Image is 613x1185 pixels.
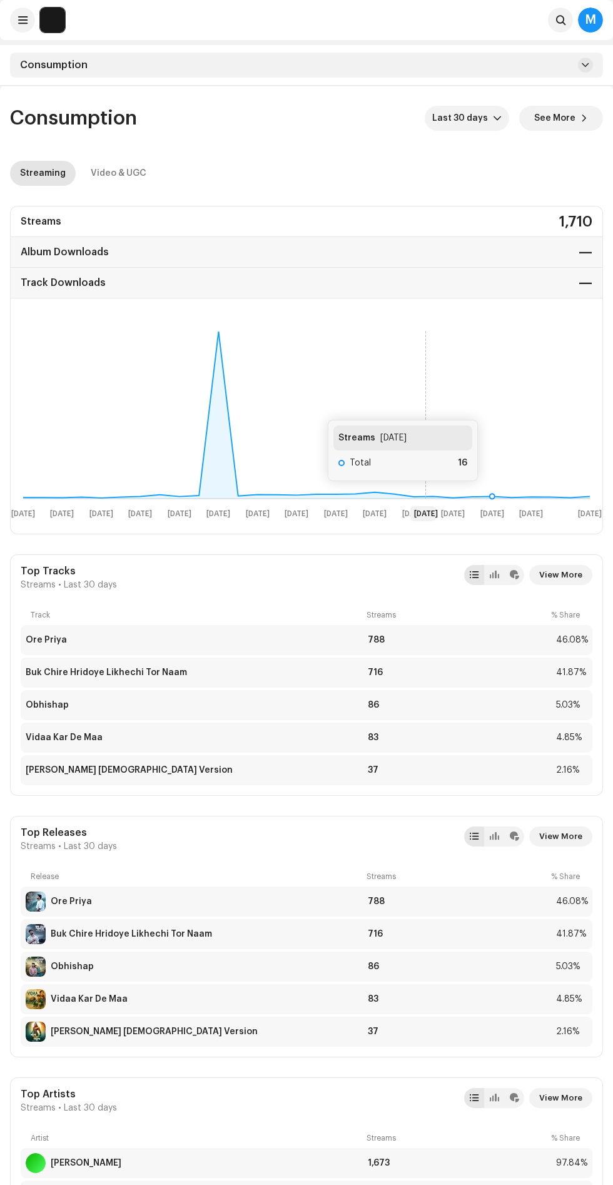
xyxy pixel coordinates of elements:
[26,957,46,977] img: 723FEEBB-6253-4B13-809D-C665B4EEC5FA
[529,565,592,585] button: View More
[21,580,56,590] span: Streams
[578,8,603,33] div: M
[26,700,69,710] div: Obhishap
[368,1027,551,1037] div: 37
[324,510,348,518] text: [DATE]
[556,700,587,710] div: 5.03%
[26,989,46,1009] img: 368287A2-3941-4DD5-A56E-B508A4AFF676
[559,211,592,231] div: 1,710
[556,962,587,972] div: 5.03%
[285,510,308,518] text: [DATE]
[21,273,106,293] div: Track Downloads
[368,1158,551,1168] div: 1,673
[402,510,426,518] text: [DATE]
[89,510,113,518] text: [DATE]
[578,510,602,518] text: [DATE]
[368,700,551,710] div: 86
[10,108,137,128] span: Consumption
[51,897,92,907] div: Ore Priya
[579,242,592,262] div: —
[58,842,61,852] span: •
[432,106,493,131] span: Last 30 days
[519,510,543,518] text: [DATE]
[556,1158,587,1168] div: 97.84%
[58,1103,61,1113] span: •
[58,580,61,590] span: •
[21,211,61,231] div: Streams
[20,161,66,186] div: Streaming
[128,510,152,518] text: [DATE]
[31,872,362,882] div: Release
[368,668,551,678] div: 716
[414,510,438,518] text: [DATE]
[26,733,103,743] div: Vidaa Kar De Maa
[26,668,187,678] div: Buk Chire Hridoye Likhechi Tor Naam
[26,1022,46,1042] img: 8247DAA2-0EC4-4D92-B872-57991CD55FEB
[556,765,587,775] div: 2.16%
[363,510,387,518] text: [DATE]
[556,668,587,678] div: 41.87%
[493,106,502,131] div: dropdown trigger
[539,1086,582,1111] span: View More
[551,1133,582,1143] div: % Share
[551,610,582,620] div: % Share
[539,562,582,587] span: View More
[556,929,587,939] div: 41.87%
[368,765,551,775] div: 37
[21,565,117,577] div: Top Tracks
[246,510,270,518] text: [DATE]
[64,842,117,852] span: Last 30 days
[26,892,46,912] img: 6997F087-0374-44E1-ADEB-ADCEC11A5058
[51,1158,121,1168] div: Mithun Saha
[368,962,551,972] div: 86
[556,635,587,645] div: 46.08%
[441,510,465,518] text: [DATE]
[368,733,551,743] div: 83
[51,1027,258,1037] div: Hanuman ChalisA Female Version
[26,635,67,645] div: Ore Priya
[368,635,551,645] div: 788
[11,510,35,518] text: [DATE]
[21,826,117,839] div: Top Releases
[21,242,109,262] div: Album Downloads
[556,994,587,1004] div: 4.85%
[31,610,362,620] div: Track
[368,897,551,907] div: 788
[51,962,94,972] div: Obhishap
[91,161,146,186] div: Video & UGC
[367,610,546,620] div: Streams
[534,106,575,131] span: See More
[556,897,587,907] div: 46.08%
[539,824,582,849] span: View More
[21,842,56,852] span: Streams
[367,872,546,882] div: Streams
[551,872,582,882] div: % Share
[64,1103,117,1113] span: Last 30 days
[519,106,603,131] button: See More
[21,1103,56,1113] span: Streams
[50,510,74,518] text: [DATE]
[556,733,587,743] div: 4.85%
[31,1133,362,1143] div: Artist
[26,924,46,944] img: 613272F2-28AC-47B1-BDF1-828FC9D6CA3F
[21,1088,117,1101] div: Top Artists
[206,510,230,518] text: [DATE]
[40,8,65,33] img: bb356b9b-6e90-403f-adc8-c282c7c2e227
[367,1133,546,1143] div: Streams
[579,273,592,293] div: —
[20,60,88,70] span: Consumption
[556,1027,587,1037] div: 2.16%
[168,510,191,518] text: [DATE]
[51,929,212,939] div: Buk Chire Hridoye Likhechi Tor Naam
[26,765,233,775] div: Hanuman ChalisA Female Version
[64,580,117,590] span: Last 30 days
[368,929,551,939] div: 716
[480,510,504,518] text: [DATE]
[529,1088,592,1108] button: View More
[368,994,551,1004] div: 83
[529,826,592,847] button: View More
[51,994,128,1004] div: Vidaa Kar De Maa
